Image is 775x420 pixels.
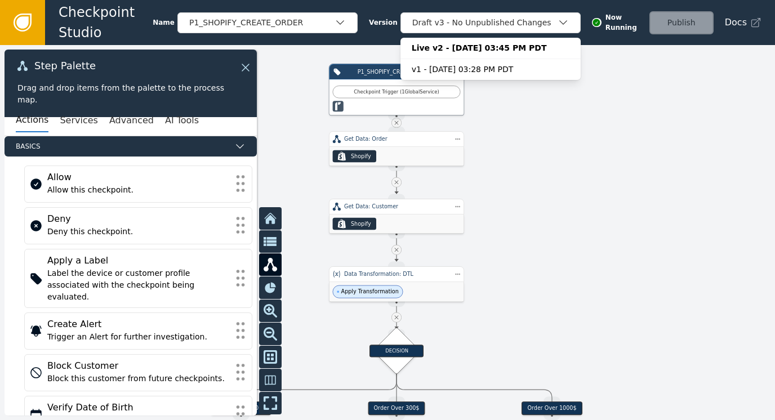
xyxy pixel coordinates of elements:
[47,359,229,373] div: Block Customer
[189,17,335,29] div: P1_SHOPIFY_CREATE_ORDER
[16,109,48,132] button: Actions
[47,226,229,238] div: Deny this checkpoint.
[412,42,569,54] div: Live v2 - [DATE] 03:45 PM PDT
[351,220,371,227] div: Shopify
[337,88,456,96] div: Checkpoint Trigger ( 1 Global Service )
[47,171,229,184] div: Allow
[47,254,229,267] div: Apply a Label
[522,401,582,415] div: Order Over 1000$
[47,184,229,196] div: Allow this checkpoint.
[47,267,229,303] div: Label the device or customer profile associated with the checkpoint being evaluated.
[412,17,558,29] div: Draft v3 - No Unpublished Changes
[59,2,153,43] span: Checkpoint Studio
[400,38,581,80] div: Draft v3 - No Unpublished Changes
[341,288,399,296] span: Apply Transformation
[16,141,230,151] span: Basics
[153,17,175,28] span: Name
[351,152,371,160] div: Shopify
[60,109,97,132] button: Services
[345,68,449,75] div: P1_SHOPIFY_CREATE_ORDER
[165,109,199,132] button: AI Tools
[605,12,641,33] span: Now Running
[725,16,761,29] a: Docs
[47,212,229,226] div: Deny
[344,135,449,143] div: Get Data: Order
[47,318,229,331] div: Create Alert
[47,331,229,343] div: Trigger an Alert for further investigation.
[17,82,244,106] div: Drag and drop items from the palette to the process map.
[34,61,96,71] span: Step Palette
[344,203,449,211] div: Get Data: Customer
[109,109,154,132] button: Advanced
[368,401,425,415] div: Order Over 300$
[412,64,569,75] div: v1 - [DATE] 03:28 PM PDT
[177,12,358,33] button: P1_SHOPIFY_CREATE_ORDER
[344,270,449,278] div: Data Transformation: DTL
[400,12,581,33] button: Draft v3 - No Unpublished Changes
[725,16,747,29] span: Docs
[369,345,424,357] div: DECISION
[369,17,398,28] span: Version
[47,373,229,385] div: Block this customer from future checkpoints.
[47,401,229,414] div: Verify Date of Birth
